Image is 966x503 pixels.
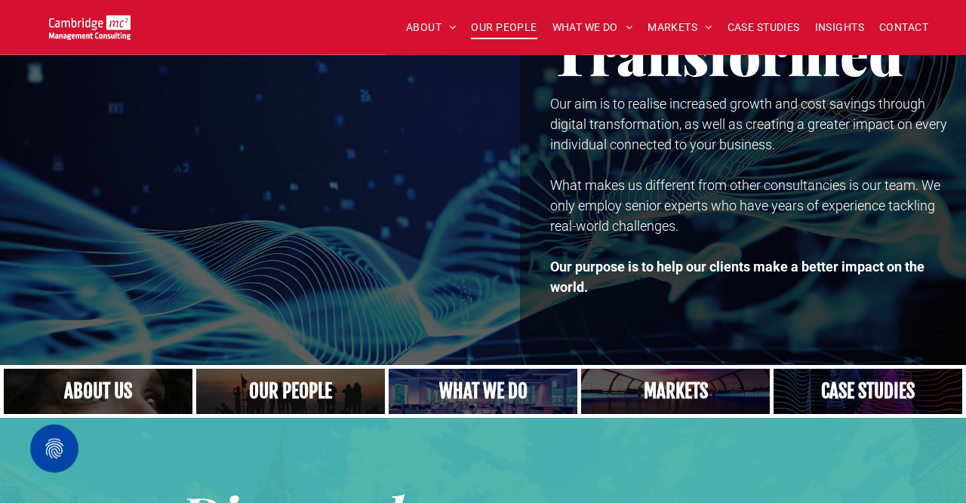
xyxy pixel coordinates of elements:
[640,16,719,39] a: MARKETS
[581,369,770,414] a: Telecoms | Decades of Experience Across Multiple Industries & Regions
[398,16,464,39] a: ABOUT
[720,16,808,39] a: CASE STUDIES
[550,177,940,234] span: What makes us different from other consultancies is our team. We only employ senior experts who h...
[196,369,385,414] a: A crowd in silhouette at sunset, on a rise or lookout point
[545,16,641,39] a: WHAT WE DO
[550,259,924,295] strong: Our purpose is to help our clients make a better impact on the world.
[471,16,537,39] span: OUR PEOPLE
[4,369,192,414] a: Close up of woman's face, centered on her eyes
[872,16,936,39] a: CONTACT
[550,96,947,152] span: Our aim is to realise increased growth and cost savings through digital transformation, as well a...
[49,15,131,40] img: Go to Homepage
[49,17,131,33] a: Your Business Transformed | Cambridge Management Consulting
[808,16,872,39] a: INSIGHTS
[463,16,544,39] a: OUR PEOPLE
[389,369,577,414] a: A yoga teacher lifting his whole body off the ground in the peacock pose
[774,369,962,414] a: CASE STUDIES | See an Overview of All Our Case Studies | Cambridge Management Consulting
